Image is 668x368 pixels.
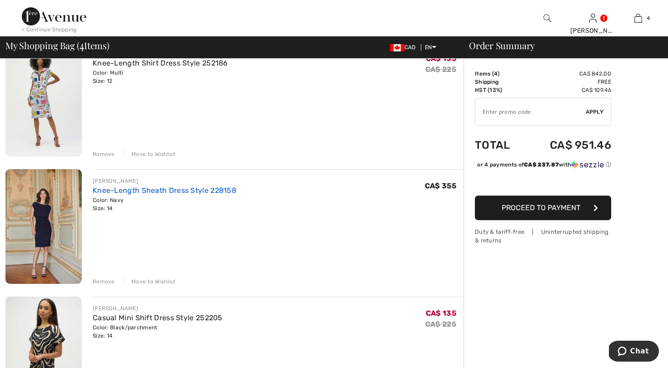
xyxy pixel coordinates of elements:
td: CA$ 842.00 [524,70,611,78]
img: Knee-Length Shirt Dress Style 252186 [5,42,82,156]
div: Color: Navy Size: 14 [93,196,236,212]
td: Items ( ) [475,70,524,78]
span: EN [425,44,436,50]
a: Knee-Length Shirt Dress Style 252186 [93,59,228,67]
td: CA$ 109.46 [524,86,611,94]
input: Promo code [475,98,586,126]
img: Knee-Length Sheath Dress Style 228158 [5,169,82,284]
img: search the website [543,13,551,24]
a: Knee-Length Sheath Dress Style 228158 [93,186,236,195]
div: Color: Black/parchment Size: 14 [93,323,223,340]
span: CA$ 237.87 [524,161,559,168]
img: My Bag [634,13,642,24]
span: 4 [80,39,84,50]
td: Shipping [475,78,524,86]
div: Move to Wishlist [124,150,175,158]
td: HST (13%) [475,86,524,94]
iframe: PayPal-paypal [475,172,611,192]
span: CA$ 135 [426,309,456,318]
span: My Shopping Bag ( Items) [5,41,110,50]
div: [PERSON_NAME] [570,26,615,35]
img: Sezzle [571,161,604,169]
a: 4 [616,13,660,24]
div: Move to Wishlist [124,277,175,286]
div: [PERSON_NAME] [93,177,236,185]
div: Order Summary [458,41,663,50]
a: Casual Mini Shift Dress Style 252205 [93,313,223,322]
s: CA$ 225 [425,65,456,74]
td: Total [475,130,524,161]
img: 1ère Avenue [22,7,86,25]
span: Apply [586,108,604,116]
div: Remove [93,277,115,286]
a: Sign In [589,14,597,22]
div: or 4 payments ofCA$ 237.87withSezzle Click to learn more about Sezzle [475,161,611,172]
div: Remove [93,150,115,158]
img: Canadian Dollar [390,44,404,51]
div: [PERSON_NAME] [93,304,223,313]
button: Proceed to Payment [475,196,611,220]
span: Proceed to Payment [502,203,580,212]
img: My Info [589,13,597,24]
div: Duty & tariff-free | Uninterrupted shipping & returns [475,227,611,245]
td: CA$ 951.46 [524,130,611,161]
s: CA$ 225 [425,320,456,328]
td: Free [524,78,611,86]
span: 4 [647,14,650,22]
iframe: Opens a widget where you can chat to one of our agents [609,341,659,363]
span: CAD [390,44,419,50]
div: or 4 payments of with [477,161,611,169]
span: CA$ 355 [425,181,456,190]
div: < Continue Shopping [22,25,77,34]
span: 4 [494,71,498,77]
div: Color: Multi Size: 12 [93,69,228,85]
